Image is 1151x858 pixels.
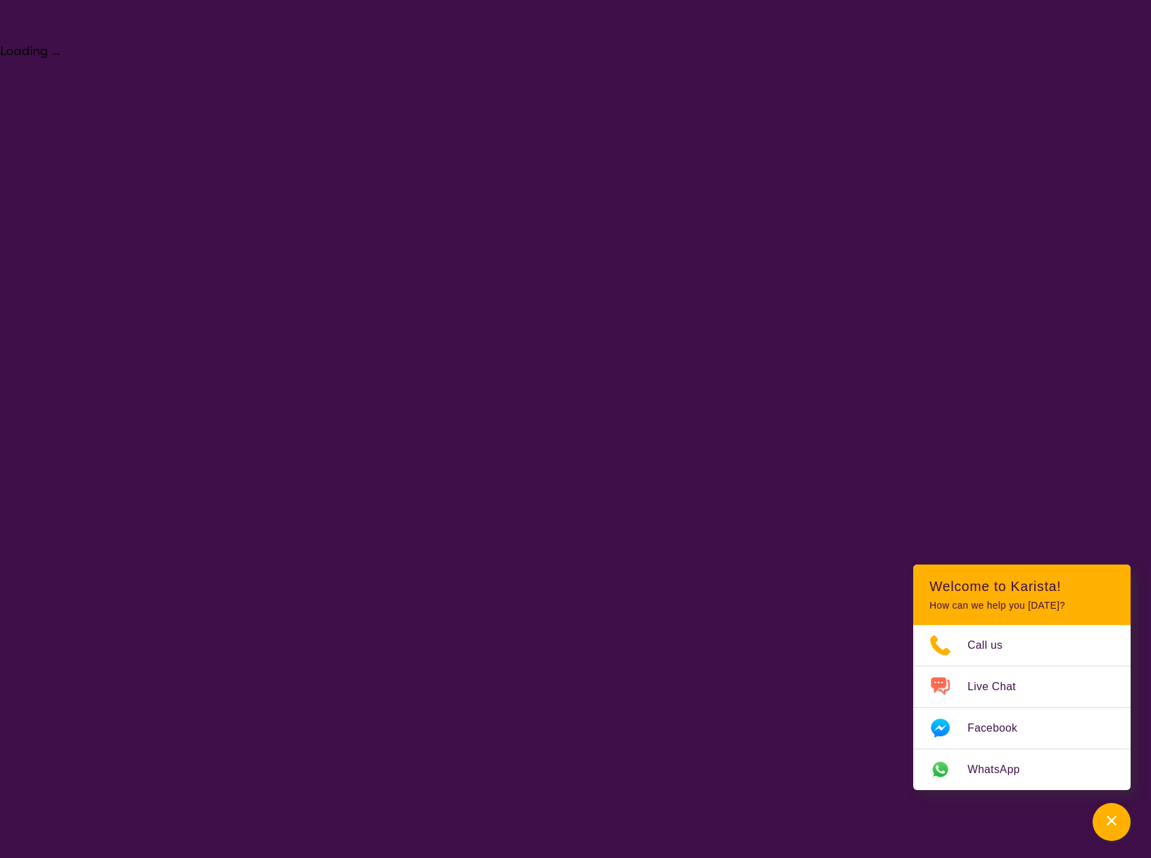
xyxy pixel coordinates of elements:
[913,565,1131,790] div: Channel Menu
[913,625,1131,790] ul: Choose channel
[929,578,1114,594] h2: Welcome to Karista!
[968,718,1033,738] span: Facebook
[968,635,1019,656] span: Call us
[1093,803,1131,841] button: Channel Menu
[929,600,1114,611] p: How can we help you [DATE]?
[968,677,1032,697] span: Live Chat
[968,759,1036,780] span: WhatsApp
[913,749,1131,790] a: Web link opens in a new tab.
